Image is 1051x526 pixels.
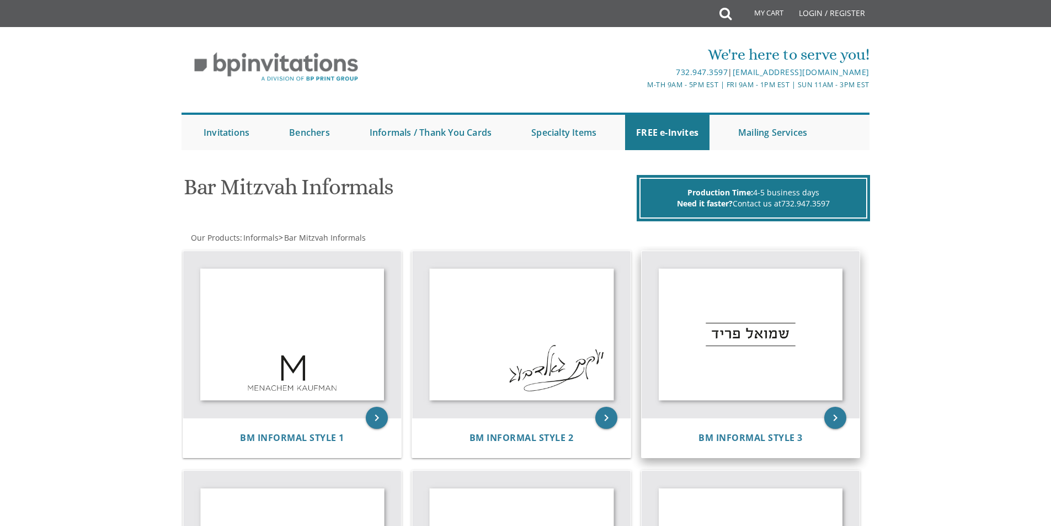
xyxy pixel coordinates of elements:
a: 732.947.3597 [781,198,830,209]
a: Benchers [278,115,341,150]
img: BM Informal Style 1 [183,251,402,418]
img: BM Informal Style 3 [642,251,860,418]
span: BM Informal Style 2 [470,432,574,444]
div: M-Th 9am - 5pm EST | Fri 9am - 1pm EST | Sun 11am - 3pm EST [412,79,869,91]
span: Bar Mitzvah Informals [284,232,366,243]
span: Production Time: [687,187,753,198]
span: BM Informal Style 3 [698,432,803,444]
a: keyboard_arrow_right [595,407,617,429]
span: > [279,232,366,243]
a: 732.947.3597 [676,67,728,77]
span: Need it faster? [677,198,733,209]
span: Informals [243,232,279,243]
img: BP Invitation Loft [182,44,371,90]
img: BM Informal Style 2 [412,251,631,418]
a: BM Informal Style 3 [698,433,803,443]
a: Mailing Services [727,115,818,150]
div: : [182,232,526,243]
a: BM Informal Style 1 [240,433,344,443]
div: | [412,66,869,79]
a: Informals / Thank You Cards [359,115,503,150]
a: keyboard_arrow_right [366,407,388,429]
a: Bar Mitzvah Informals [283,232,366,243]
a: Specialty Items [520,115,607,150]
a: My Cart [730,1,791,29]
div: We're here to serve you! [412,44,869,66]
a: BM Informal Style 2 [470,433,574,443]
a: FREE e-Invites [625,115,709,150]
span: BM Informal Style 1 [240,432,344,444]
a: Our Products [190,232,240,243]
a: Invitations [193,115,260,150]
div: 4-5 business days Contact us at [639,178,867,219]
a: Informals [242,232,279,243]
h1: Bar Mitzvah Informals [184,175,634,208]
a: keyboard_arrow_right [824,407,846,429]
a: [EMAIL_ADDRESS][DOMAIN_NAME] [733,67,869,77]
